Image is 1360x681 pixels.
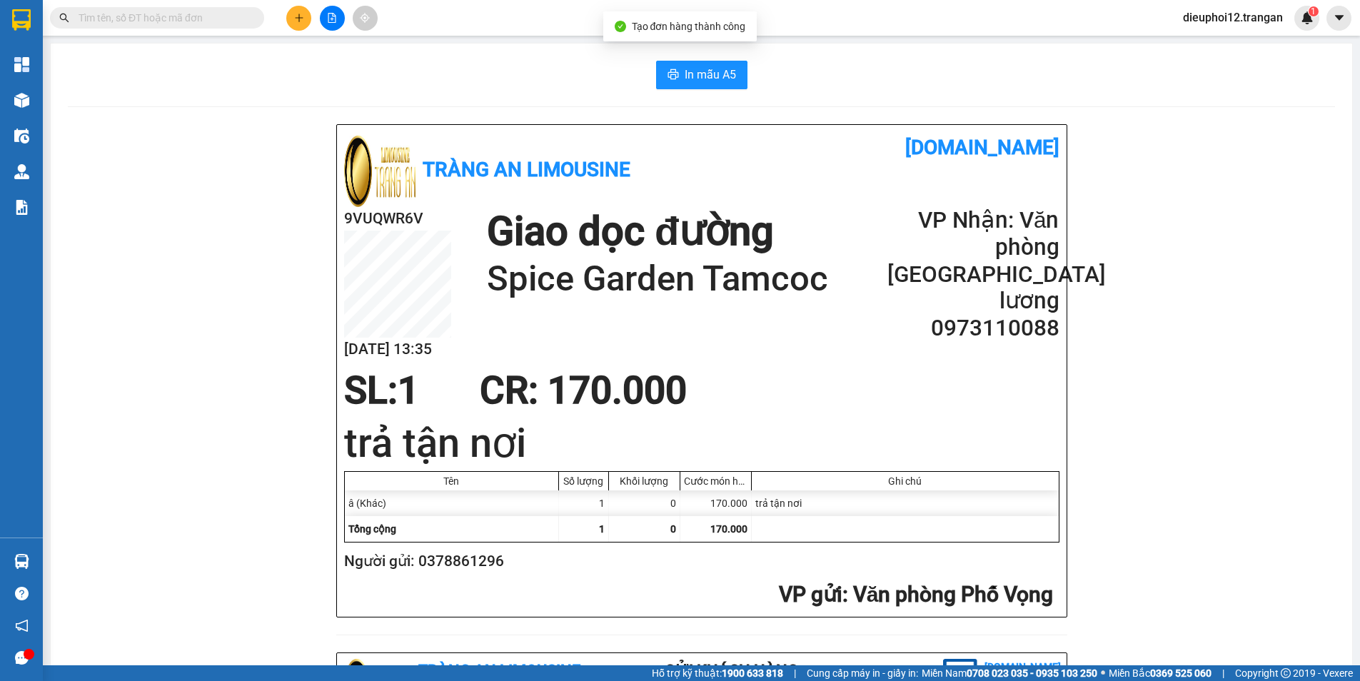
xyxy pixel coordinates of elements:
img: logo-vxr [12,9,31,31]
strong: 0708 023 035 - 0935 103 250 [967,667,1097,679]
div: 170.000 [680,490,752,516]
div: Khối lượng [613,475,676,487]
h1: Spice Garden Tamcoc [487,256,828,302]
span: copyright [1281,668,1291,678]
input: Tìm tên, số ĐT hoặc mã đơn [79,10,247,26]
h2: 9VUQWR6V [344,207,451,231]
button: plus [286,6,311,31]
span: check-circle [615,21,626,32]
b: Gửi khách hàng [665,662,798,680]
strong: 1900 633 818 [722,667,783,679]
b: Tràng An Limousine [423,158,630,181]
h2: [DATE] 13:35 [344,338,451,361]
span: | [794,665,796,681]
h2: VP Nhận: Văn phòng [GEOGRAPHIC_DATA] [887,207,1059,288]
img: warehouse-icon [14,128,29,143]
div: trả tận nơi [752,490,1059,516]
span: 1 [398,368,419,413]
h2: Người gửi: 0378861296 [344,550,1054,573]
img: warehouse-icon [14,93,29,108]
span: message [15,651,29,665]
span: Miền Nam [922,665,1097,681]
b: [DOMAIN_NAME] [984,661,1061,672]
span: printer [668,69,679,82]
sup: 1 [1309,6,1319,16]
b: Tràng An Limousine [418,662,580,680]
span: Tạo đơn hàng thành công [632,21,746,32]
img: dashboard-icon [14,57,29,72]
span: file-add [327,13,337,23]
span: Tổng cộng [348,523,396,535]
span: plus [294,13,304,23]
span: Miền Bắc [1109,665,1212,681]
img: logo.jpg [344,136,415,207]
h1: trả tận nơi [344,415,1059,471]
span: 0 [670,523,676,535]
h2: 0973110088 [887,315,1059,342]
strong: 0369 525 060 [1150,667,1212,679]
span: dieuphoi12.trangan [1172,9,1294,26]
span: Cung cấp máy in - giấy in: [807,665,918,681]
h1: Giao dọc đường [487,207,828,256]
span: VP gửi [779,582,842,607]
span: aim [360,13,370,23]
span: question-circle [15,587,29,600]
span: ⚪️ [1101,670,1105,676]
div: Số lượng [563,475,605,487]
span: | [1222,665,1224,681]
button: caret-down [1326,6,1351,31]
span: 1 [1311,6,1316,16]
span: notification [15,619,29,632]
span: 170.000 [710,523,747,535]
div: 1 [559,490,609,516]
span: 1 [599,523,605,535]
button: aim [353,6,378,31]
span: Hỗ trợ kỹ thuật: [652,665,783,681]
button: printerIn mẫu A5 [656,61,747,89]
h2: lương [887,288,1059,315]
h2: : Văn phòng Phố Vọng [344,580,1054,610]
span: caret-down [1333,11,1346,24]
div: Tên [348,475,555,487]
img: warehouse-icon [14,554,29,569]
b: [DOMAIN_NAME] [905,136,1059,159]
div: Cước món hàng [684,475,747,487]
span: In mẫu A5 [685,66,736,84]
div: 0 [609,490,680,516]
button: file-add [320,6,345,31]
img: warehouse-icon [14,164,29,179]
div: Ghi chú [755,475,1055,487]
div: â (Khác) [345,490,559,516]
span: CR : 170.000 [480,368,687,413]
span: SL: [344,368,398,413]
img: icon-new-feature [1301,11,1314,24]
span: search [59,13,69,23]
img: solution-icon [14,200,29,215]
